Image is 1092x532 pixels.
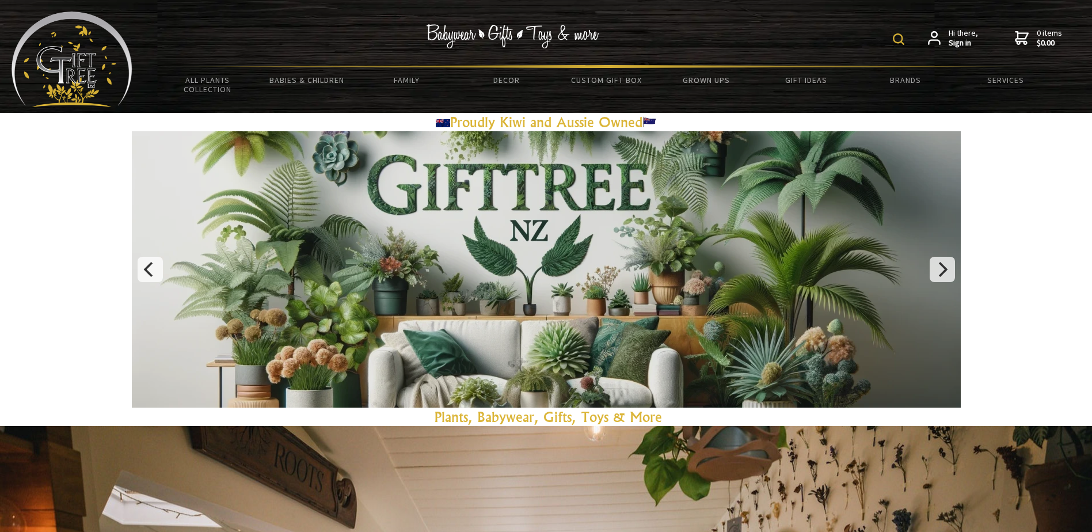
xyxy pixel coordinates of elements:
[436,113,657,131] a: Proudly Kiwi and Aussie Owned
[930,257,955,282] button: Next
[656,68,756,92] a: Grown Ups
[856,68,956,92] a: Brands
[949,28,978,48] span: Hi there,
[756,68,855,92] a: Gift Ideas
[956,68,1055,92] a: Services
[928,28,978,48] a: Hi there,Sign in
[12,12,132,107] img: Babyware - Gifts - Toys and more...
[158,68,257,101] a: All Plants Collection
[1037,28,1062,48] span: 0 items
[1015,28,1062,48] a: 0 items$0.00
[949,38,978,48] strong: Sign in
[893,33,904,45] img: product search
[357,68,456,92] a: Family
[557,68,656,92] a: Custom Gift Box
[427,24,599,48] img: Babywear - Gifts - Toys & more
[138,257,163,282] button: Previous
[257,68,357,92] a: Babies & Children
[435,408,655,425] a: Plants, Babywear, Gifts, Toys & Mor
[456,68,556,92] a: Decor
[1037,38,1062,48] strong: $0.00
